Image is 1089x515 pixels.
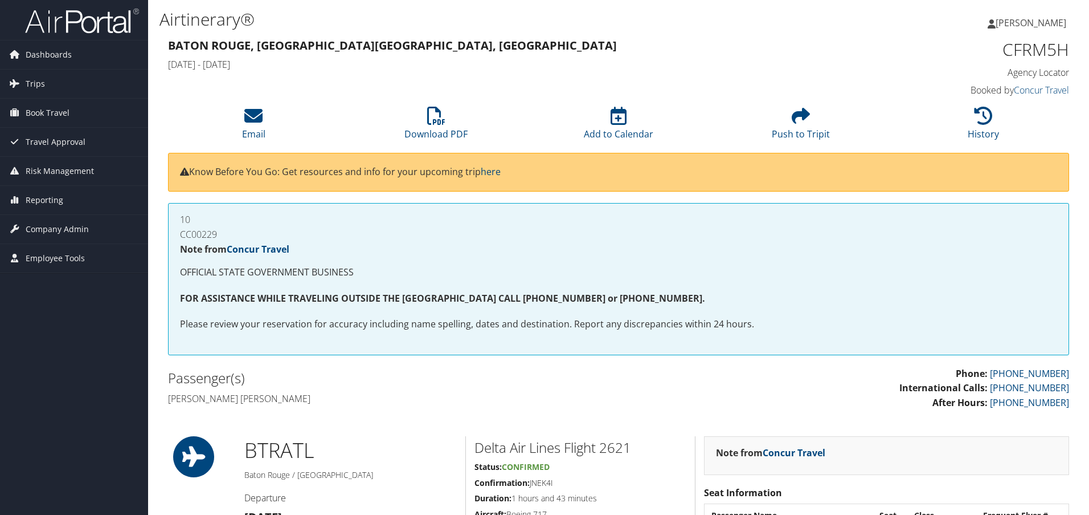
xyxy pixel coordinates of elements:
[988,6,1078,40] a: [PERSON_NAME]
[716,447,825,459] strong: Note from
[932,396,988,409] strong: After Hours:
[26,40,72,69] span: Dashboards
[26,99,69,127] span: Book Travel
[180,265,1057,280] p: OFFICIAL STATE GOVERNMENT BUSINESS
[25,7,139,34] img: airportal-logo.png
[244,469,457,481] h5: Baton Rouge / [GEOGRAPHIC_DATA]
[404,113,468,140] a: Download PDF
[474,477,530,488] strong: Confirmation:
[474,493,686,504] h5: 1 hours and 43 minutes
[857,38,1069,62] h1: CFRM5H
[26,70,45,98] span: Trips
[180,292,705,305] strong: FOR ASSISTANCE WHILE TRAVELING OUTSIDE THE [GEOGRAPHIC_DATA] CALL [PHONE_NUMBER] or [PHONE_NUMBER].
[502,461,550,472] span: Confirmed
[227,243,289,256] a: Concur Travel
[180,317,1057,332] p: Please review your reservation for accuracy including name spelling, dates and destination. Repor...
[584,113,653,140] a: Add to Calendar
[168,368,610,388] h2: Passenger(s)
[968,113,999,140] a: History
[180,243,289,256] strong: Note from
[474,461,502,472] strong: Status:
[26,128,85,156] span: Travel Approval
[26,215,89,244] span: Company Admin
[899,382,988,394] strong: International Calls:
[26,157,94,185] span: Risk Management
[26,244,85,273] span: Employee Tools
[956,367,988,380] strong: Phone:
[763,447,825,459] a: Concur Travel
[474,477,686,489] h5: JNEK4I
[168,38,617,53] strong: Baton Rouge, [GEOGRAPHIC_DATA] [GEOGRAPHIC_DATA], [GEOGRAPHIC_DATA]
[168,58,840,71] h4: [DATE] - [DATE]
[481,165,501,178] a: here
[990,367,1069,380] a: [PHONE_NUMBER]
[242,113,265,140] a: Email
[180,215,1057,224] h4: 10
[1014,84,1069,96] a: Concur Travel
[772,113,830,140] a: Push to Tripit
[857,66,1069,79] h4: Agency Locator
[990,382,1069,394] a: [PHONE_NUMBER]
[857,84,1069,96] h4: Booked by
[180,230,1057,239] h4: CC00229
[704,486,782,499] strong: Seat Information
[180,165,1057,180] p: Know Before You Go: Get resources and info for your upcoming trip
[168,392,610,405] h4: [PERSON_NAME] [PERSON_NAME]
[474,438,686,457] h2: Delta Air Lines Flight 2621
[996,17,1066,29] span: [PERSON_NAME]
[26,186,63,214] span: Reporting
[244,436,457,465] h1: BTR ATL
[159,7,772,31] h1: Airtinerary®
[244,492,457,504] h4: Departure
[990,396,1069,409] a: [PHONE_NUMBER]
[474,493,511,504] strong: Duration:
